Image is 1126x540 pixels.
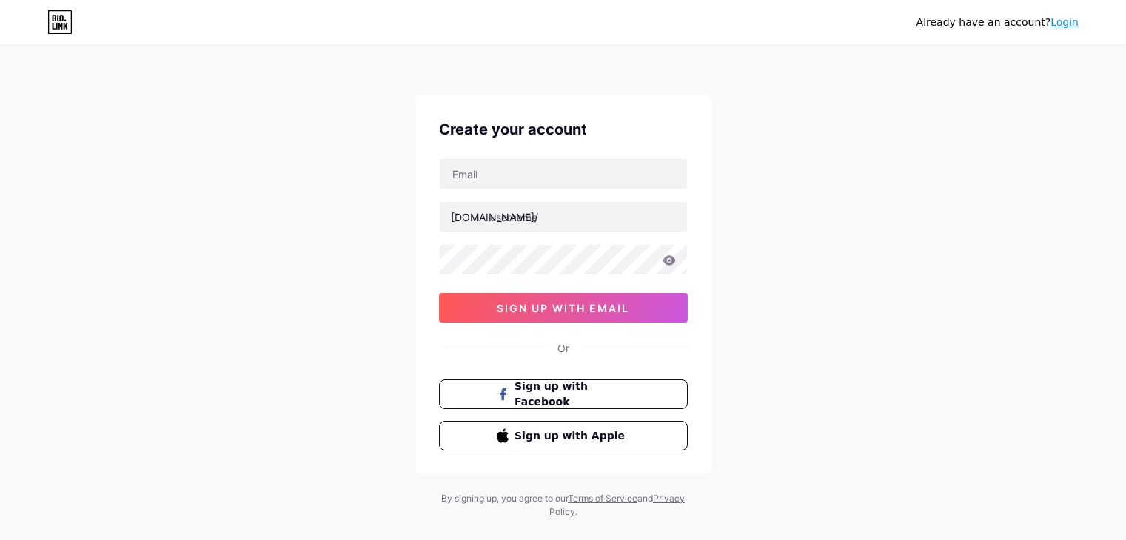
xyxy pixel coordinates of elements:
a: Login [1050,16,1079,28]
span: sign up with email [497,302,629,314]
button: Sign up with Facebook [439,379,688,409]
div: Create your account [439,118,688,141]
div: By signing up, you agree to our and . [438,492,689,519]
span: Sign up with Apple [515,428,629,444]
input: username [440,202,687,232]
a: Terms of Service [568,493,637,504]
div: [DOMAIN_NAME]/ [451,209,538,225]
span: Sign up with Facebook [515,379,629,410]
input: Email [440,159,687,189]
button: sign up with email [439,293,688,323]
div: Or [557,340,569,356]
button: Sign up with Apple [439,421,688,450]
div: Already have an account? [916,15,1079,30]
